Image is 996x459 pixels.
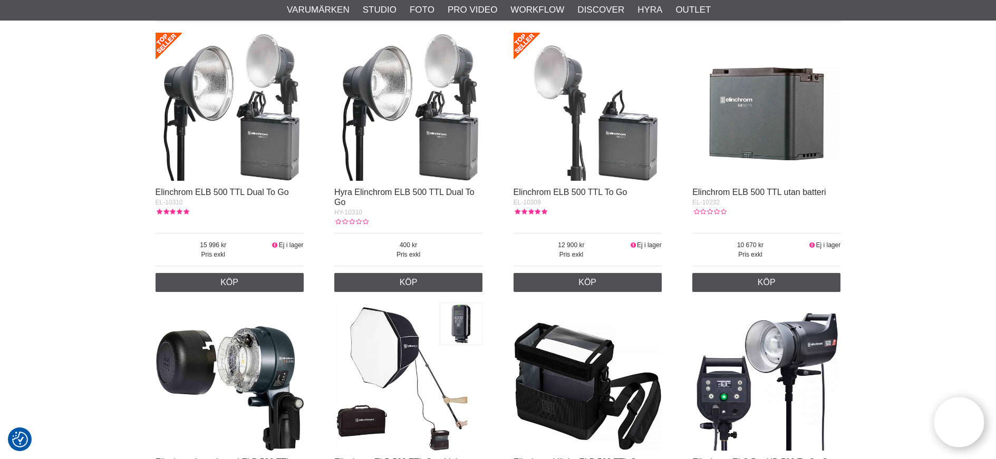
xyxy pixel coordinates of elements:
[514,207,547,217] div: Kundbetyg: 5.00
[334,209,362,216] span: HY-10310
[692,188,826,197] a: Elinchrom ELB 500 TTL utan batteri
[692,302,840,451] img: Elinchrom ELC Pro HD 500 To Go Set
[156,273,304,292] a: Köp
[334,302,482,451] img: Elinchrom ELB 500 TTL One Light Portrait Kit
[410,3,434,17] a: Foto
[514,240,630,250] span: 12 900
[514,33,662,181] img: Elinchrom ELB 500 TTL To Go
[637,3,662,17] a: Hyra
[156,250,272,259] span: Pris exkl
[692,240,808,250] span: 10 670
[577,3,624,17] a: Discover
[514,273,662,292] a: Köp
[12,432,28,447] img: Revisit consent button
[363,3,397,17] a: Studio
[334,188,475,207] a: Hyra Elinchrom ELB 500 TTL Dual To Go
[692,250,808,259] span: Pris exkl
[692,199,720,206] span: EL-10232
[12,430,28,449] button: Samtyckesinställningar
[334,250,482,259] span: Pris exkl
[334,33,482,181] img: Hyra Elinchrom ELB 500 TTL Dual To Go
[334,217,368,227] div: Kundbetyg: 0
[279,241,304,249] span: Ej i lager
[510,3,564,17] a: Workflow
[156,207,189,217] div: Kundbetyg: 5.00
[692,33,840,181] img: Elinchrom ELB 500 TTL utan batteri
[156,240,272,250] span: 15 996
[629,241,637,249] i: Ej i lager
[514,302,662,451] img: Elinchrom Väska ELB 500 TTL Snappy
[448,3,497,17] a: Pro Video
[156,302,304,451] img: Elinchrom Lamphuvud ELB 500 TTL Head
[156,199,183,206] span: EL-10310
[808,241,816,249] i: Ej i lager
[692,207,726,217] div: Kundbetyg: 0
[816,241,841,249] span: Ej i lager
[514,188,627,197] a: Elinchrom ELB 500 TTL To Go
[287,3,350,17] a: Varumärken
[637,241,662,249] span: Ej i lager
[514,199,541,206] span: EL-10309
[156,188,289,197] a: Elinchrom ELB 500 TTL Dual To Go
[692,273,840,292] a: Köp
[334,273,482,292] a: Köp
[514,250,630,259] span: Pris exkl
[334,240,482,250] span: 400
[156,33,304,181] img: Elinchrom ELB 500 TTL Dual To Go
[271,241,279,249] i: Ej i lager
[675,3,711,17] a: Outlet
